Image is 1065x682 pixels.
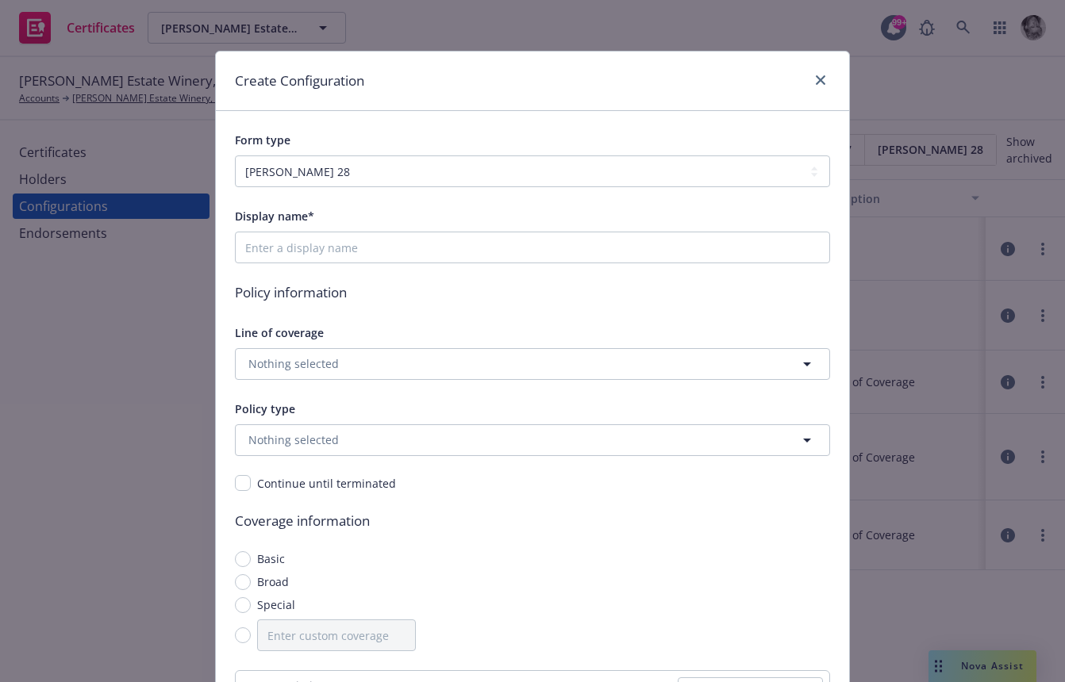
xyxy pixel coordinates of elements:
[811,71,830,90] a: close
[257,550,285,567] span: Basic
[235,574,251,590] input: Broad
[235,551,251,567] input: Basic
[235,209,314,224] span: Display name*
[235,511,830,531] span: Coverage information
[248,355,339,372] span: Nothing selected
[257,596,295,613] span: Special
[235,401,295,416] span: Policy type
[235,424,830,456] button: Nothing selected
[235,232,830,263] input: Enter a display name
[235,325,324,340] span: Line of coverage
[235,282,830,303] span: Policy information
[257,573,289,590] span: Broad
[248,431,339,448] span: Nothing selected
[235,132,290,148] span: Form type
[257,475,396,492] div: Continue until terminated
[235,348,830,380] button: Nothing selected
[235,597,251,613] input: Special
[257,619,416,651] input: Enter custom coverage
[235,71,364,91] h1: Create Configuration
